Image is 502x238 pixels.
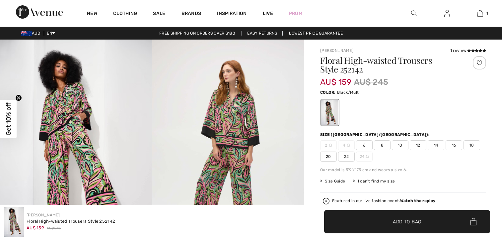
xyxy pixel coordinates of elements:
span: 20 [320,152,337,162]
span: 6 [356,140,373,150]
span: 2 [320,140,337,150]
span: EN [47,31,55,36]
img: search the website [411,9,417,17]
a: Sign In [439,9,455,18]
span: 18 [464,140,480,150]
span: 4 [338,140,355,150]
a: Live [263,10,273,17]
span: 1 [486,10,488,16]
span: 8 [374,140,391,150]
span: AU$ 245 [47,226,61,231]
div: Black/Multi [321,100,338,125]
span: Size Guide [320,178,345,184]
div: 1 review [450,48,486,54]
a: [PERSON_NAME] [27,213,60,217]
img: ring-m.svg [366,155,369,158]
a: [PERSON_NAME] [320,48,353,53]
a: Lowest Price Guarantee [284,31,348,36]
span: Inspiration [217,11,247,18]
a: Free shipping on orders over $180 [154,31,241,36]
a: New [87,11,97,18]
div: I can't find my size [353,178,395,184]
span: Black/Multi [337,90,360,95]
span: Get 10% off [5,103,12,136]
img: 1ère Avenue [16,5,63,19]
div: Floral High-waisted Trousers Style 252142 [27,218,115,225]
button: Close teaser [15,95,22,101]
a: Clothing [113,11,137,18]
span: 22 [338,152,355,162]
span: AU$ 245 [354,76,388,88]
span: 16 [446,140,462,150]
div: Size ([GEOGRAPHIC_DATA]/[GEOGRAPHIC_DATA]): [320,132,431,138]
img: Floral High-Waisted Trousers Style 252142 [4,207,24,237]
a: 1 [464,9,496,17]
a: Brands [181,11,201,18]
a: Easy Returns [242,31,283,36]
div: Featured in our live fashion event. [332,199,435,203]
strong: Watch the replay [400,198,436,203]
div: Our model is 5'9"/175 cm and wears a size 6. [320,167,486,173]
span: 24 [356,152,373,162]
h1: Floral High-waisted Trousers Style 252142 [320,56,459,73]
span: Add to Bag [393,218,421,225]
img: My Bag [477,9,483,17]
img: ring-m.svg [329,144,332,147]
img: ring-m.svg [347,144,350,147]
span: 14 [428,140,444,150]
span: AU$ 159 [320,71,351,87]
img: Bag.svg [470,218,476,225]
img: My Info [444,9,450,17]
span: 10 [392,140,408,150]
button: Add to Bag [324,210,490,233]
span: AU$ 159 [27,225,44,230]
span: Color: [320,90,336,95]
span: AUD [21,31,43,36]
img: Watch the replay [323,198,329,204]
span: 12 [410,140,426,150]
img: Australian Dollar [21,31,32,36]
a: Prom [289,10,302,17]
a: Sale [153,11,165,18]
